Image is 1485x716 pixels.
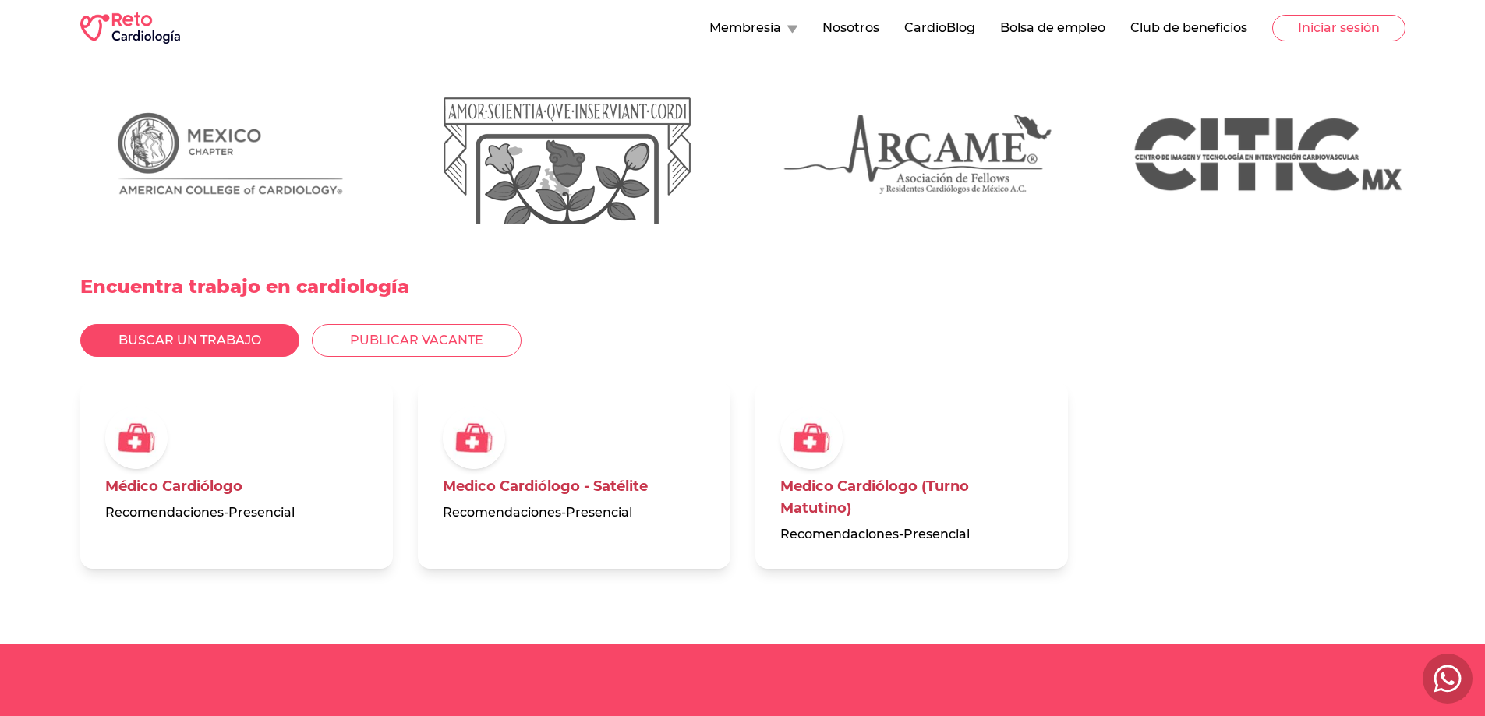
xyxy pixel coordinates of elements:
[1000,19,1105,37] button: Bolsa de empleo
[780,99,1055,210] img: Silanes
[1130,19,1247,37] button: Club de beneficios
[443,478,648,495] a: Medico Cardiólogo - Satélite
[80,104,355,206] img: Silanes
[105,407,168,469] img: Recomendaciones
[105,503,368,522] p: Recomendaciones - Presencial
[1130,99,1405,210] img: Silanes
[80,324,299,357] button: Buscar un trabajo
[80,249,1405,324] h2: Encuentra trabajo en cardiología
[312,324,522,357] button: Publicar vacante
[443,407,505,469] img: Recomendaciones
[904,19,975,37] button: CardioBlog
[1272,15,1405,41] button: Iniciar sesión
[80,12,180,44] img: RETO Cardio Logo
[780,478,969,517] a: Medico Cardiólogo (Turno Matutino)
[709,19,797,37] button: Membresía
[780,407,843,469] img: Recomendaciones
[433,84,702,399] img: Silanes
[822,19,879,37] button: Nosotros
[780,525,1043,544] p: Recomendaciones - Presencial
[105,478,242,495] a: Médico Cardiólogo
[443,503,705,522] p: Recomendaciones - Presencial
